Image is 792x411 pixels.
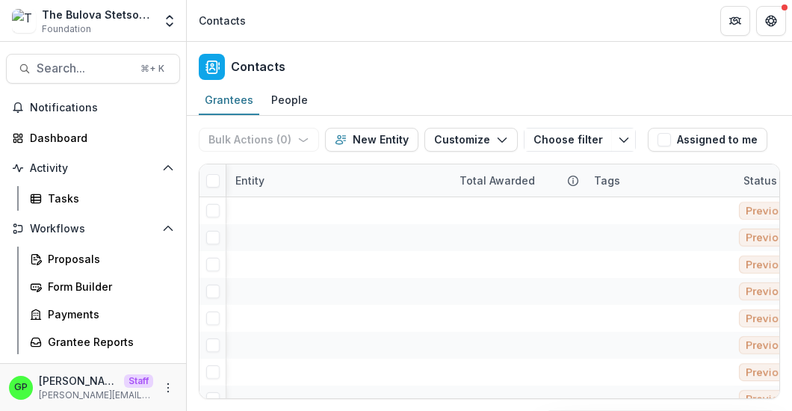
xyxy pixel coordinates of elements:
[6,217,180,241] button: Open Workflows
[585,164,734,197] div: Tags
[48,191,168,206] div: Tasks
[734,173,786,188] div: Status
[24,186,180,211] a: Tasks
[24,302,180,327] a: Payments
[199,89,259,111] div: Grantees
[30,102,174,114] span: Notifications
[30,130,168,146] div: Dashboard
[720,6,750,36] button: Partners
[39,373,118,389] p: [PERSON_NAME]
[451,173,544,188] div: Total Awarded
[424,128,518,152] button: Customize
[24,274,180,299] a: Form Builder
[265,89,314,111] div: People
[6,96,180,120] button: Notifications
[199,128,319,152] button: Bulk Actions (0)
[6,156,180,180] button: Open Activity
[24,330,180,354] a: Grantee Reports
[30,162,156,175] span: Activity
[226,164,451,197] div: Entity
[159,379,177,397] button: More
[37,61,132,75] span: Search...
[48,279,168,294] div: Form Builder
[42,22,91,36] span: Foundation
[231,60,285,74] h2: Contacts
[648,128,767,152] button: Assigned to me
[325,128,418,152] button: New Entity
[39,389,153,402] p: [PERSON_NAME][EMAIL_ADDRESS][DOMAIN_NAME]
[199,13,246,28] div: Contacts
[42,7,153,22] div: The Bulova Stetson Fund
[265,86,314,115] a: People
[24,247,180,271] a: Proposals
[226,173,273,188] div: Entity
[124,374,153,388] p: Staff
[524,128,612,152] button: Choose filter
[159,6,180,36] button: Open entity switcher
[12,9,36,33] img: The Bulova Stetson Fund
[585,173,629,188] div: Tags
[14,383,28,392] div: Griffin Perry
[612,128,636,152] button: Toggle menu
[199,86,259,115] a: Grantees
[30,223,156,235] span: Workflows
[48,251,168,267] div: Proposals
[756,6,786,36] button: Get Help
[137,61,167,77] div: ⌘ + K
[6,360,180,384] button: Open Documents
[193,10,252,31] nav: breadcrumb
[451,164,585,197] div: Total Awarded
[48,306,168,322] div: Payments
[6,54,180,84] button: Search...
[48,334,168,350] div: Grantee Reports
[6,126,180,150] a: Dashboard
